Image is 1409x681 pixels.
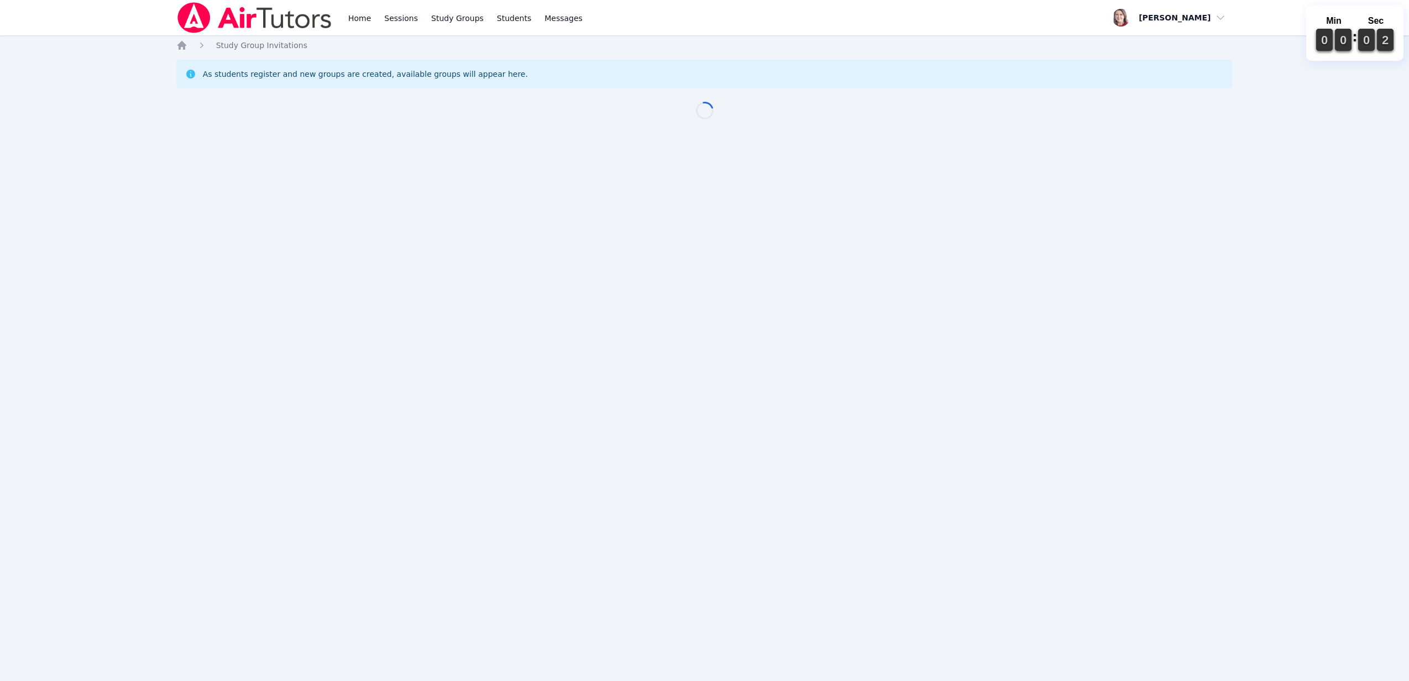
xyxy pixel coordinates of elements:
[544,13,583,24] span: Messages
[203,69,528,80] div: As students register and new groups are created, available groups will appear here.
[176,40,1233,51] nav: Breadcrumb
[216,41,307,50] span: Study Group Invitations
[216,40,307,51] a: Study Group Invitations
[176,2,333,33] img: Air Tutors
